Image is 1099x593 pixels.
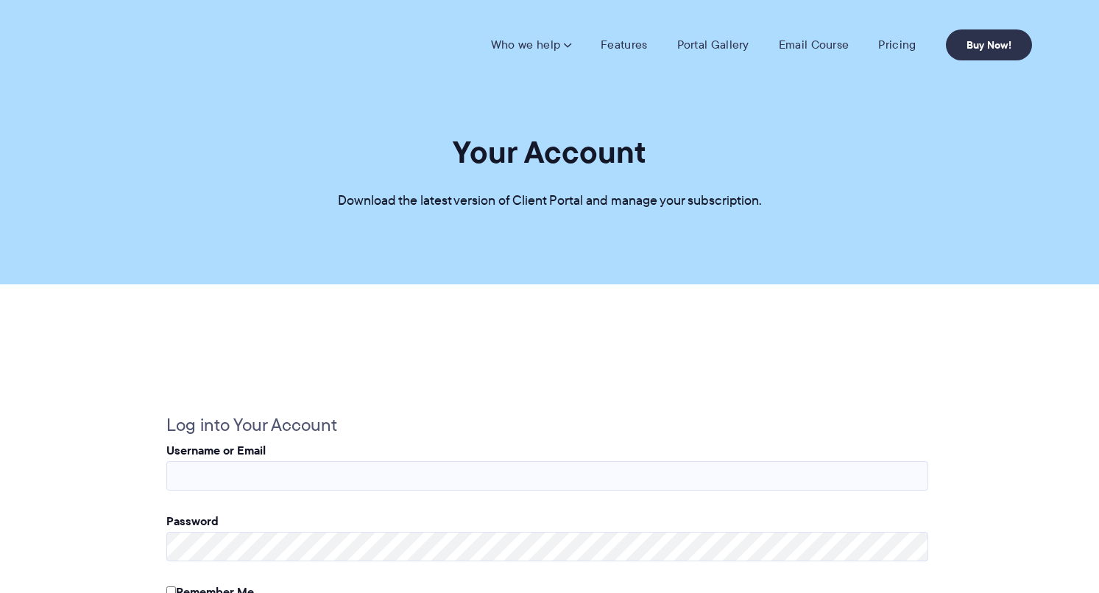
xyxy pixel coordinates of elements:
[491,38,571,52] a: Who we help
[779,38,849,52] a: Email Course
[677,38,749,52] a: Portal Gallery
[166,410,337,441] legend: Log into Your Account
[601,38,647,52] a: Features
[946,29,1032,60] a: Buy Now!
[166,512,219,530] label: Password
[453,133,646,172] h1: Your Account
[166,441,266,459] label: Username or Email
[338,190,762,212] p: Download the latest version of Client Portal and manage your subscription.
[878,38,916,52] a: Pricing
